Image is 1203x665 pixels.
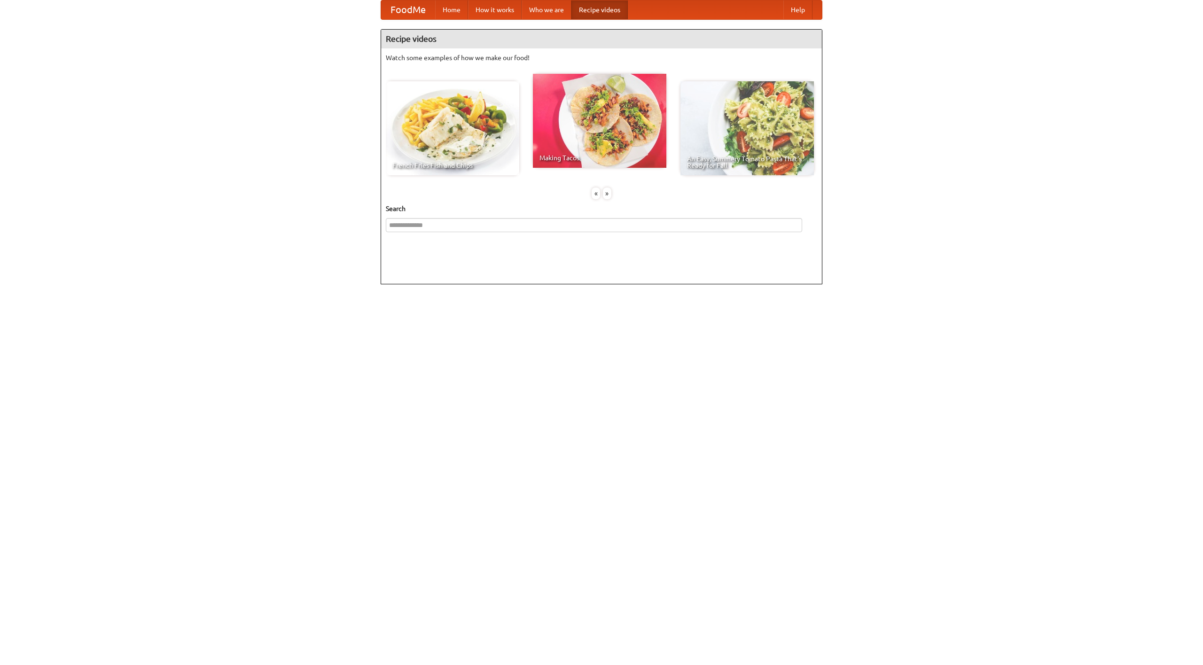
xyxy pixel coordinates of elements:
[386,81,519,175] a: French Fries Fish and Chips
[381,0,435,19] a: FoodMe
[468,0,522,19] a: How it works
[592,188,600,199] div: «
[392,162,513,169] span: French Fries Fish and Chips
[687,156,807,169] span: An Easy, Summery Tomato Pasta That's Ready for Fall
[522,0,571,19] a: Who we are
[539,155,660,161] span: Making Tacos
[783,0,812,19] a: Help
[386,53,817,63] p: Watch some examples of how we make our food!
[533,74,666,168] a: Making Tacos
[435,0,468,19] a: Home
[680,81,814,175] a: An Easy, Summery Tomato Pasta That's Ready for Fall
[603,188,611,199] div: »
[386,204,817,213] h5: Search
[381,30,822,48] h4: Recipe videos
[571,0,628,19] a: Recipe videos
